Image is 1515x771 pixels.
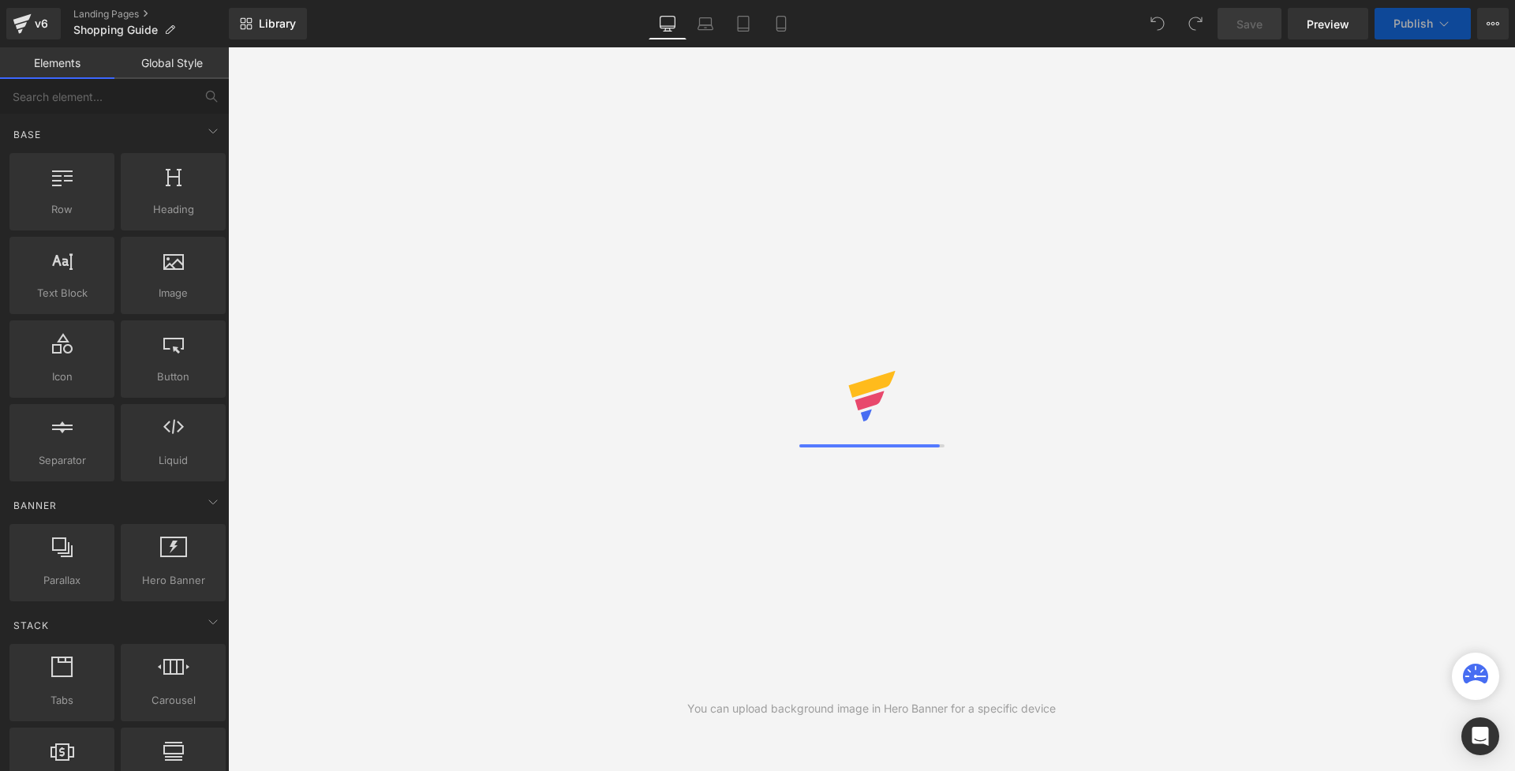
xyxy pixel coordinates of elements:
span: Row [14,201,110,218]
a: Desktop [649,8,686,39]
a: Tablet [724,8,762,39]
span: Hero Banner [125,572,221,589]
span: Save [1236,16,1262,32]
span: Icon [14,369,110,385]
div: Open Intercom Messenger [1461,717,1499,755]
button: Undo [1142,8,1173,39]
a: Global Style [114,47,229,79]
span: Text Block [14,285,110,301]
span: Liquid [125,452,221,469]
span: Preview [1307,16,1349,32]
span: Image [125,285,221,301]
span: Carousel [125,692,221,709]
span: Button [125,369,221,385]
span: Shopping Guide [73,24,158,36]
button: More [1477,8,1509,39]
span: Library [259,17,296,31]
a: Preview [1288,8,1368,39]
a: v6 [6,8,61,39]
span: Banner [12,498,58,513]
span: Heading [125,201,221,218]
span: Parallax [14,572,110,589]
a: Mobile [762,8,800,39]
button: Publish [1375,8,1471,39]
a: New Library [229,8,307,39]
span: Base [12,127,43,142]
a: Laptop [686,8,724,39]
span: Publish [1393,17,1433,30]
span: Stack [12,618,50,633]
span: Separator [14,452,110,469]
div: You can upload background image in Hero Banner for a specific device [687,700,1056,717]
div: v6 [32,13,51,34]
a: Landing Pages [73,8,229,21]
span: Tabs [14,692,110,709]
button: Redo [1180,8,1211,39]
